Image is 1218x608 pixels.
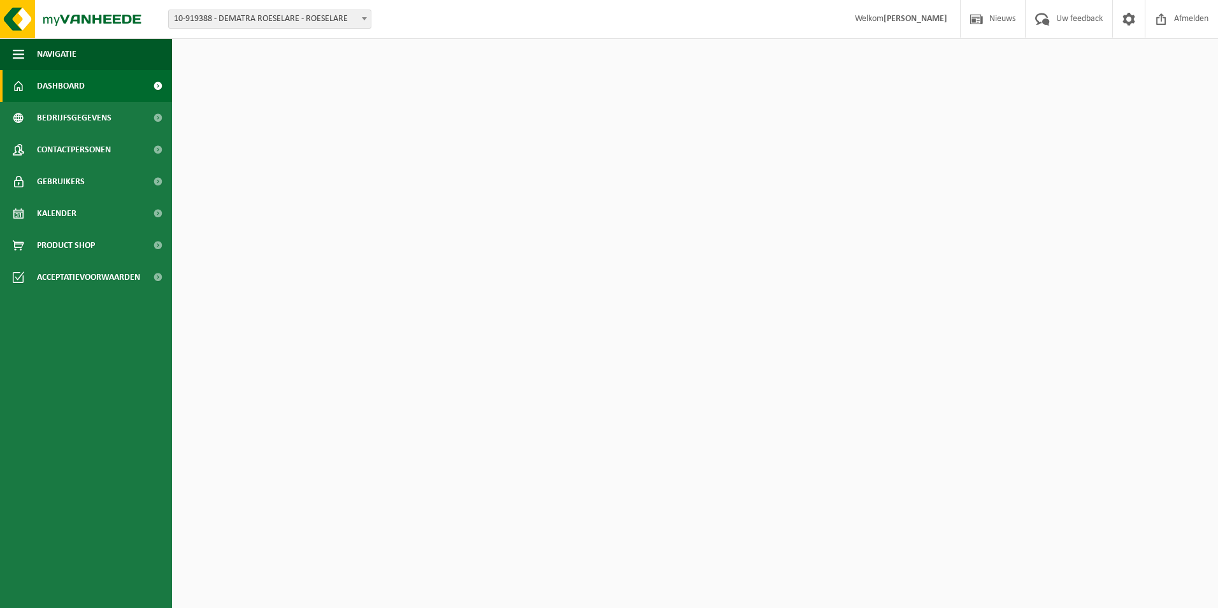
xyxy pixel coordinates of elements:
[37,261,140,293] span: Acceptatievoorwaarden
[884,14,947,24] strong: [PERSON_NAME]
[37,38,76,70] span: Navigatie
[37,229,95,261] span: Product Shop
[169,10,371,28] span: 10-919388 - DEMATRA ROESELARE - ROESELARE
[37,70,85,102] span: Dashboard
[168,10,371,29] span: 10-919388 - DEMATRA ROESELARE - ROESELARE
[37,166,85,198] span: Gebruikers
[37,198,76,229] span: Kalender
[6,580,213,608] iframe: chat widget
[37,134,111,166] span: Contactpersonen
[37,102,111,134] span: Bedrijfsgegevens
